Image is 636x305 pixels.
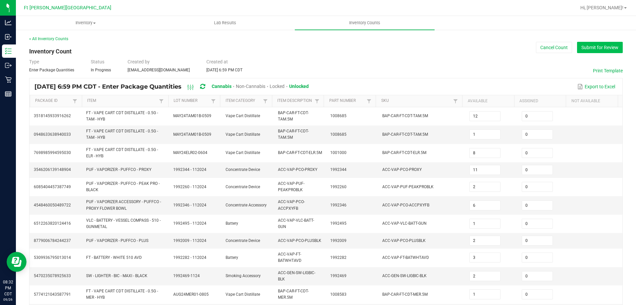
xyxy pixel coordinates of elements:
[278,270,315,281] span: ACC-GEN-SW-LIGBIC-BLK
[382,238,426,243] span: ACC-VAP-PCO-PLUSBLK
[382,150,426,155] span: BAP-CAR-FT-CDT-ELR.5M
[382,255,429,260] span: ACC-VAP-FT-BATWHTAVD
[16,16,155,30] a: Inventory
[382,273,427,278] span: ACC-GEN-SW-LIGBIC-BLK
[382,167,422,172] span: ACC-VAP-PCO-PROXY
[35,98,71,104] a: Package IdSortable
[278,129,309,140] span: BAP-CAR-FT-CDT-TAM.5M
[5,91,12,97] inline-svg: Reports
[5,76,12,83] inline-svg: Retail
[5,19,12,26] inline-svg: Analytics
[7,252,26,272] iframe: Resource center
[514,95,566,107] th: Assigned
[3,297,13,302] p: 09/26
[173,255,206,260] span: 1992282 - 112024
[330,185,346,189] span: 1992260
[330,221,346,226] span: 1992495
[576,81,617,92] button: Export to Excel
[173,273,200,278] span: 1992469-1124
[86,238,148,243] span: PUF - VAPORIZER - PUFFCO - PLUS
[577,42,623,53] button: Submit for Review
[226,167,260,172] span: Concentrate Device
[277,98,313,104] a: Item DescriptionSortable
[329,98,365,104] a: Part NumberSortable
[340,20,389,26] span: Inventory Counts
[278,111,309,121] span: BAP-CAR-FT-CDT-TAM.5M
[173,132,211,137] span: MAY24TAM01B-0509
[86,199,161,210] span: PUF - VAPORIZER ACCESSORY - PUFFCO - PROXY FLOWER BOWL
[86,273,147,278] span: SW - LIGHTER - BIC - MAXI - BLACK
[330,255,346,260] span: 1992282
[86,255,142,260] span: FT - BATTERY - WHITE 510 AVD
[34,81,314,93] div: [DATE] 6:59 PM CDT - Enter Package Quantities
[365,97,373,105] a: Filter
[34,292,71,297] span: 5774121043587791
[173,114,211,118] span: MAY24TAM01B-0509
[226,98,261,104] a: Item CategorySortable
[86,111,158,121] span: FT - VAPE CART CDT DISTILLATE - 0.5G - TAM - HYB
[226,238,260,243] span: Concentrate Device
[330,203,346,207] span: 1992346
[91,68,111,72] span: In Progress
[270,84,285,89] span: Locked
[16,20,155,26] span: Inventory
[330,292,346,297] span: 1008583
[313,97,321,105] a: Filter
[580,5,623,10] span: Hi, [PERSON_NAME]!
[566,95,618,107] th: Not Available
[330,114,346,118] span: 1008685
[278,199,305,210] span: ACC-VAP-PCO-ACCPXYFB
[5,62,12,69] inline-svg: Outbound
[226,150,260,155] span: Vape Cart Distillate
[91,59,104,64] span: Status
[382,114,428,118] span: BAP-CAR-FT-CDT-TAM.5M
[29,68,74,72] span: Enter Package Quantities
[330,238,346,243] span: 1992009
[34,185,71,189] span: 6085404457387749
[34,203,71,207] span: 4548460050489722
[236,84,265,89] span: Non-Cannabis
[34,167,71,172] span: 3546206139148904
[86,129,158,140] span: FT - VAPE CART CDT DISTILLATE - 0.5G - TAM - HYB
[382,292,428,297] span: BAP-CAR-FT-CDT-MER.5M
[3,279,13,297] p: 08:32 PM CDT
[206,68,242,72] span: [DATE] 6:59 PM CDT
[173,292,209,297] span: AUG24MER01-0805
[34,238,71,243] span: 8779006784244237
[71,97,79,105] a: Filter
[295,16,434,30] a: Inventory Counts
[34,132,71,137] span: 0948633638940033
[173,167,206,172] span: 1992344 - 112024
[593,67,623,74] button: Print Template
[206,59,228,64] span: Created at
[382,132,428,137] span: BAP-CAR-FT-CDT-TAM.5M
[451,97,459,105] a: Filter
[536,42,572,53] button: Cancel Count
[381,98,451,104] a: SKUSortable
[29,37,68,41] a: < All Inventory Counts
[173,185,206,189] span: 1992260 - 112024
[155,16,295,30] a: Lab Results
[278,181,304,192] span: ACC-VAP-PUF-PEAKPROBLK
[86,218,161,229] span: VLC - BATTERY - VESSEL COMPASS - 510 - GUNMETAL
[278,252,301,263] span: ACC-VAP-FT-BATWHTAVD
[212,84,232,89] span: Cannabis
[209,97,217,105] a: Filter
[278,238,321,243] span: ACC-VAP-PCO-PLUSBLK
[382,203,429,207] span: ACC-VAP-PCO-ACCPXYFB
[205,20,245,26] span: Lab Results
[87,98,157,104] a: ItemSortable
[382,185,434,189] span: ACC-VAP-PUF-PEAKPROBLK
[34,255,71,260] span: 5309936795013014
[24,5,111,11] span: Ft [PERSON_NAME][GEOGRAPHIC_DATA]
[128,59,150,64] span: Created by
[5,34,12,40] inline-svg: Inbound
[278,218,314,229] span: ACC-VAP-VLC-BATT-GUN
[462,95,514,107] th: Available
[29,59,39,64] span: Type
[226,273,261,278] span: Smoking Accessory
[226,203,267,207] span: Concentrate Accessory
[382,221,427,226] span: ACC-VAP-VLC-BATT-GUN
[157,97,165,105] a: Filter
[226,221,238,226] span: Battery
